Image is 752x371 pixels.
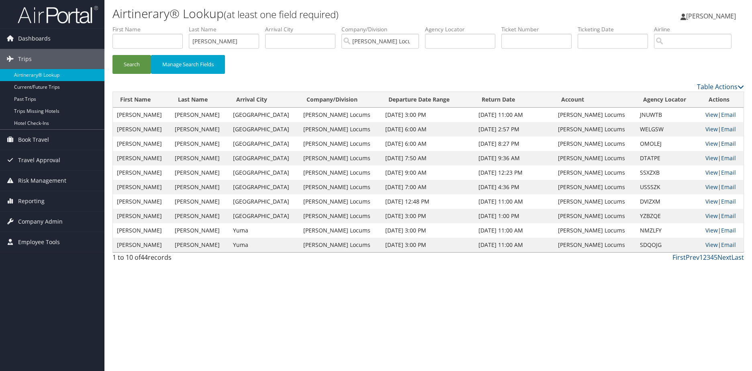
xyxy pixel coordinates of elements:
span: Dashboards [18,29,51,49]
td: [DATE] 2:57 PM [474,122,554,137]
td: YZBZQE [636,209,701,223]
td: SSXZXB [636,165,701,180]
a: 5 [714,253,717,262]
td: [DATE] 11:00 AM [474,194,554,209]
td: | [701,194,744,209]
a: [PERSON_NAME] [680,4,744,28]
td: [PERSON_NAME] Locums [554,165,636,180]
td: [PERSON_NAME] Locums [299,151,381,165]
td: [PERSON_NAME] [113,122,171,137]
td: NMZLFY [636,223,701,238]
a: View [705,125,718,133]
td: [DATE] 3:00 PM [381,108,474,122]
td: Yuma [229,223,299,238]
td: OMOLEJ [636,137,701,151]
td: [PERSON_NAME] [171,137,229,151]
td: [PERSON_NAME] Locums [554,137,636,151]
div: 1 to 10 of records [112,253,262,266]
td: [DATE] 1:00 PM [474,209,554,223]
td: [PERSON_NAME] Locums [299,137,381,151]
td: [DATE] 8:27 PM [474,137,554,151]
a: Table Actions [697,82,744,91]
label: Arrival City [265,25,341,33]
a: Email [721,154,736,162]
td: [GEOGRAPHIC_DATA] [229,165,299,180]
td: [PERSON_NAME] Locums [299,209,381,223]
button: Search [112,55,151,74]
a: Prev [686,253,699,262]
td: [DATE] 3:00 PM [381,238,474,252]
td: | [701,165,744,180]
a: Email [721,198,736,205]
th: Account: activate to sort column ascending [554,92,636,108]
td: [GEOGRAPHIC_DATA] [229,180,299,194]
small: (at least one field required) [224,8,339,21]
td: [DATE] 12:48 PM [381,194,474,209]
td: | [701,108,744,122]
td: [PERSON_NAME] Locums [554,180,636,194]
a: View [705,169,718,176]
a: View [705,154,718,162]
td: [PERSON_NAME] [113,223,171,238]
a: 2 [703,253,707,262]
td: [PERSON_NAME] [171,165,229,180]
td: | [701,122,744,137]
td: | [701,238,744,252]
a: Email [721,183,736,191]
th: Departure Date Range: activate to sort column ascending [381,92,474,108]
td: [PERSON_NAME] Locums [554,151,636,165]
th: Arrival City: activate to sort column ascending [229,92,299,108]
td: [PERSON_NAME] [113,108,171,122]
td: | [701,223,744,238]
a: Email [721,241,736,249]
label: Company/Division [341,25,425,33]
td: [GEOGRAPHIC_DATA] [229,108,299,122]
td: [DATE] 11:00 AM [474,108,554,122]
td: [PERSON_NAME] [113,137,171,151]
td: [PERSON_NAME] Locums [299,108,381,122]
td: [PERSON_NAME] Locums [299,122,381,137]
a: Email [721,111,736,118]
span: Reporting [18,191,45,211]
td: [PERSON_NAME] [171,180,229,194]
td: USSSZK [636,180,701,194]
td: [DATE] 3:00 PM [381,223,474,238]
h1: Airtinerary® Lookup [112,5,533,22]
td: [PERSON_NAME] [113,209,171,223]
a: View [705,183,718,191]
td: [PERSON_NAME] [171,209,229,223]
span: [PERSON_NAME] [686,12,736,20]
th: Return Date: activate to sort column ascending [474,92,554,108]
span: Company Admin [18,212,63,232]
td: [PERSON_NAME] [113,151,171,165]
span: Book Travel [18,130,49,150]
td: [DATE] 7:00 AM [381,180,474,194]
td: [GEOGRAPHIC_DATA] [229,209,299,223]
td: [PERSON_NAME] Locums [299,180,381,194]
td: [GEOGRAPHIC_DATA] [229,151,299,165]
span: Travel Approval [18,150,60,170]
th: Last Name: activate to sort column ascending [171,92,229,108]
td: [PERSON_NAME] Locums [554,108,636,122]
th: First Name: activate to sort column ascending [113,92,171,108]
td: [PERSON_NAME] [113,165,171,180]
td: [PERSON_NAME] Locums [554,223,636,238]
td: [PERSON_NAME] Locums [554,122,636,137]
td: [PERSON_NAME] [113,194,171,209]
td: [DATE] 9:00 AM [381,165,474,180]
span: 44 [141,253,148,262]
td: [DATE] 7:50 AM [381,151,474,165]
td: [PERSON_NAME] Locums [299,165,381,180]
td: WELGSW [636,122,701,137]
td: [GEOGRAPHIC_DATA] [229,122,299,137]
img: airportal-logo.png [18,5,98,24]
a: View [705,212,718,220]
a: View [705,198,718,205]
label: First Name [112,25,189,33]
td: [PERSON_NAME] Locums [299,194,381,209]
td: [PERSON_NAME] [171,122,229,137]
a: 4 [710,253,714,262]
td: Yuma [229,238,299,252]
span: Trips [18,49,32,69]
td: [PERSON_NAME] [113,180,171,194]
